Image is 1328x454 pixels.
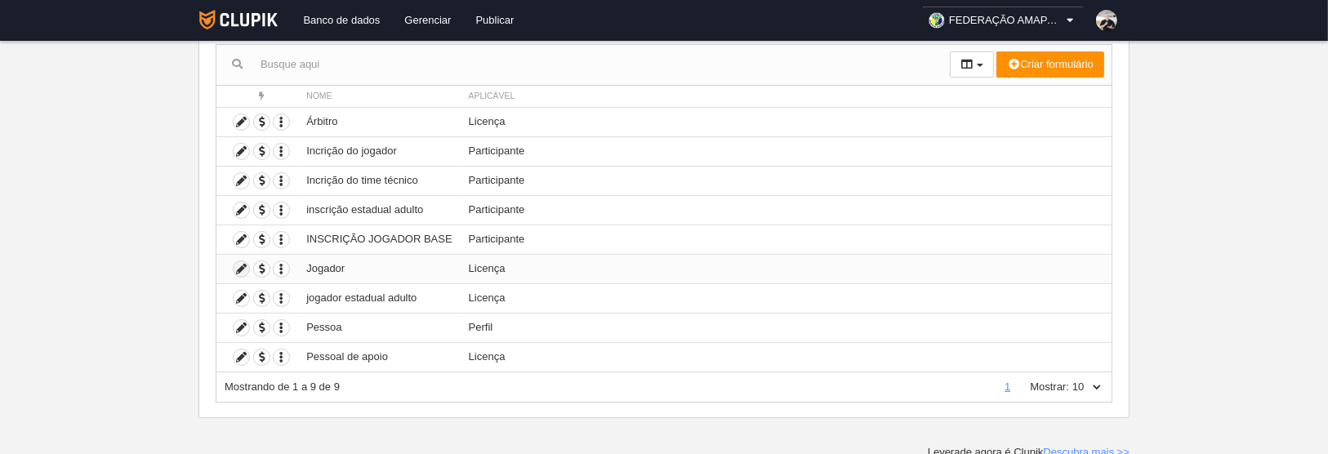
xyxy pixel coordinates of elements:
td: jogador estadual adulto [298,283,460,313]
td: Incrição do time técnico [298,166,460,195]
a: 1 [1001,381,1014,393]
td: Pessoa [298,313,460,342]
img: PaBDfvjLdt3W.30x30.jpg [1096,10,1117,31]
img: OaPjkEvJOHZN.30x30.jpg [929,12,945,29]
td: Licença [461,254,1112,283]
td: Jogador [298,254,460,283]
span: Mostrando de 1 a 9 de 9 [225,381,340,393]
span: Nome [306,91,332,100]
td: Participante [461,136,1112,166]
td: INSCRIÇÃO JOGADOR BASE [298,225,460,254]
td: Participante [461,166,1112,195]
td: Pessoal de apoio [298,342,460,372]
td: inscrição estadual adulto [298,195,460,225]
input: Busque aqui [216,52,950,77]
img: Clupik [199,10,279,29]
td: Participante [461,225,1112,254]
td: Perfil [461,313,1112,342]
span: FEDERAÇÃO AMAPAENSE BASKETBALL [949,12,1063,29]
td: Árbitro [298,107,460,136]
td: Licença [461,107,1112,136]
td: Licença [461,283,1112,313]
td: Participante [461,195,1112,225]
td: Licença [461,342,1112,372]
td: Incrição do jogador [298,136,460,166]
button: Criar formulário [996,51,1104,78]
a: FEDERAÇÃO AMAPAENSE BASKETBALL [922,7,1084,34]
span: Aplicável [469,91,515,100]
label: Mostrar: [1014,380,1069,394]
